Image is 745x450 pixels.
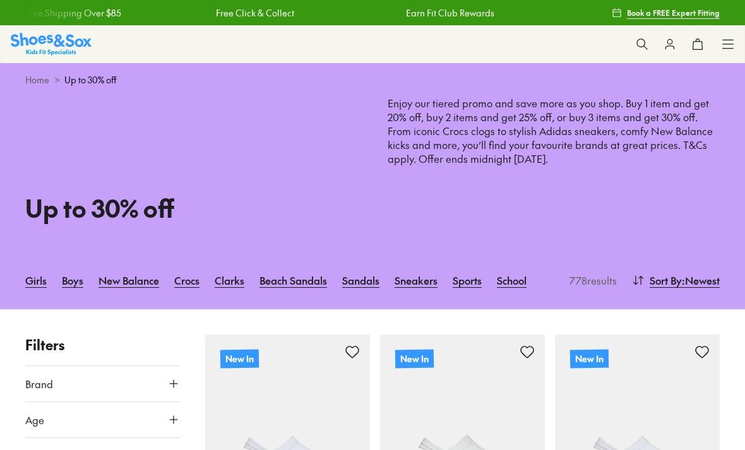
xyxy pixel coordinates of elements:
p: 778 results [564,273,617,288]
a: Book a FREE Expert Fitting [612,1,720,24]
p: New In [220,350,259,369]
a: Sneakers [395,266,438,294]
button: Age [25,402,180,437]
a: Earn Fit Club Rewards [406,6,494,20]
a: Free Click & Collect [215,6,294,20]
span: Age [25,412,44,427]
a: School [497,266,527,294]
p: New In [570,350,609,369]
p: Filters [25,335,180,355]
span: Up to 30% off [64,73,117,86]
p: New In [395,350,434,369]
a: Beach Sandals [259,266,327,294]
a: Clarks [215,266,244,294]
span: Sort By [650,273,682,288]
button: Brand [25,366,180,401]
a: New Balance [98,266,159,294]
a: Boys [62,266,83,294]
a: Free Shipping Over $85 [25,6,121,20]
span: : Newest [682,273,720,288]
img: SNS_Logo_Responsive.svg [11,33,92,55]
a: Home [25,73,49,86]
h1: Up to 30% off [25,190,357,226]
span: Book a FREE Expert Fitting [627,7,720,18]
a: Sandals [342,266,379,294]
a: Girls [25,266,47,294]
a: Crocs [174,266,200,294]
span: Brand [25,376,53,391]
p: Enjoy our tiered promo and save more as you shop. Buy 1 item and get 20% off, buy 2 items and get... [388,97,720,221]
button: Sort By:Newest [632,266,720,294]
div: > [25,73,720,86]
a: Shoes & Sox [11,33,92,55]
a: Sports [453,266,482,294]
